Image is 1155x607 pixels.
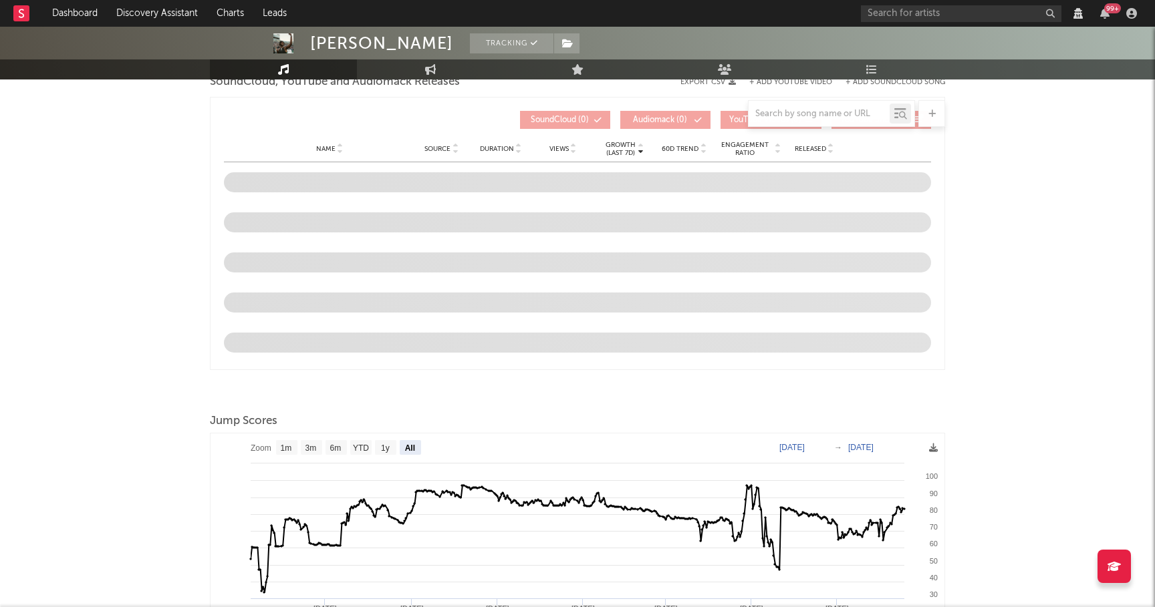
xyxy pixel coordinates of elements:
span: SoundCloud, YouTube and Audiomack Releases [210,74,460,90]
text: 100 [926,472,938,480]
button: + Add YouTube Video [749,79,832,86]
text: → [834,443,842,452]
button: Export CSV [680,78,736,86]
text: 6m [330,443,342,453]
text: 1m [281,443,292,453]
p: Growth [606,141,636,149]
text: All [405,443,415,453]
span: Name [316,145,336,153]
text: 1y [381,443,390,453]
span: Released [795,145,826,153]
span: Duration [480,145,514,153]
span: Jump Scores [210,413,277,429]
text: Zoom [251,443,271,453]
text: 3m [305,443,317,453]
text: 70 [930,523,938,531]
text: 40 [930,574,938,582]
text: 30 [930,590,938,598]
text: 80 [930,506,938,514]
input: Search by song name or URL [749,109,890,120]
span: Source [424,145,451,153]
button: + Add SoundCloud Song [832,79,945,86]
span: Engagement Ratio [717,141,773,157]
div: 99 + [1104,3,1121,13]
span: 60D Trend [662,145,698,153]
text: 90 [930,489,938,497]
p: (Last 7d) [606,149,636,157]
text: 60 [930,540,938,548]
button: Tracking [470,33,553,53]
button: 99+ [1100,8,1110,19]
text: 50 [930,557,938,565]
div: [PERSON_NAME] [310,33,453,53]
div: + Add YouTube Video [736,79,832,86]
input: Search for artists [861,5,1061,22]
text: [DATE] [779,443,805,452]
button: + Add SoundCloud Song [846,79,945,86]
text: [DATE] [848,443,874,452]
span: Views [549,145,569,153]
text: YTD [353,443,369,453]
